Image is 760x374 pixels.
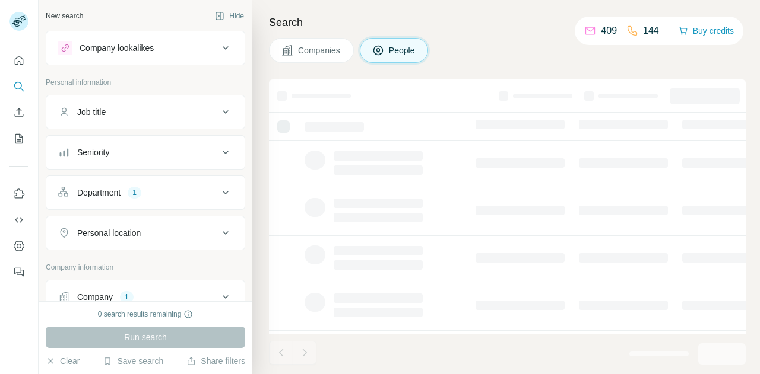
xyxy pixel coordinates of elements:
[643,24,659,38] p: 144
[9,128,28,149] button: My lists
[128,187,141,198] div: 1
[46,138,245,167] button: Seniority
[77,146,109,158] div: Seniority
[9,183,28,204] button: Use Surfe on LinkedIn
[9,235,28,257] button: Dashboard
[207,7,252,25] button: Hide
[77,106,106,118] div: Job title
[46,34,245,62] button: Company lookalikes
[9,209,28,231] button: Use Surfe API
[46,98,245,126] button: Job title
[103,355,163,367] button: Save search
[46,77,245,88] p: Personal information
[9,102,28,123] button: Enrich CSV
[46,178,245,207] button: Department1
[186,355,245,367] button: Share filters
[46,355,80,367] button: Clear
[679,23,734,39] button: Buy credits
[601,24,617,38] p: 409
[98,309,194,319] div: 0 search results remaining
[80,42,154,54] div: Company lookalikes
[9,76,28,97] button: Search
[389,44,416,56] span: People
[77,187,121,199] div: Department
[46,262,245,273] p: Company information
[9,50,28,71] button: Quick start
[46,11,83,21] div: New search
[46,283,245,311] button: Company1
[120,292,134,302] div: 1
[77,227,141,239] div: Personal location
[298,44,341,56] span: Companies
[269,14,746,31] h4: Search
[77,291,113,303] div: Company
[46,219,245,247] button: Personal location
[9,261,28,283] button: Feedback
